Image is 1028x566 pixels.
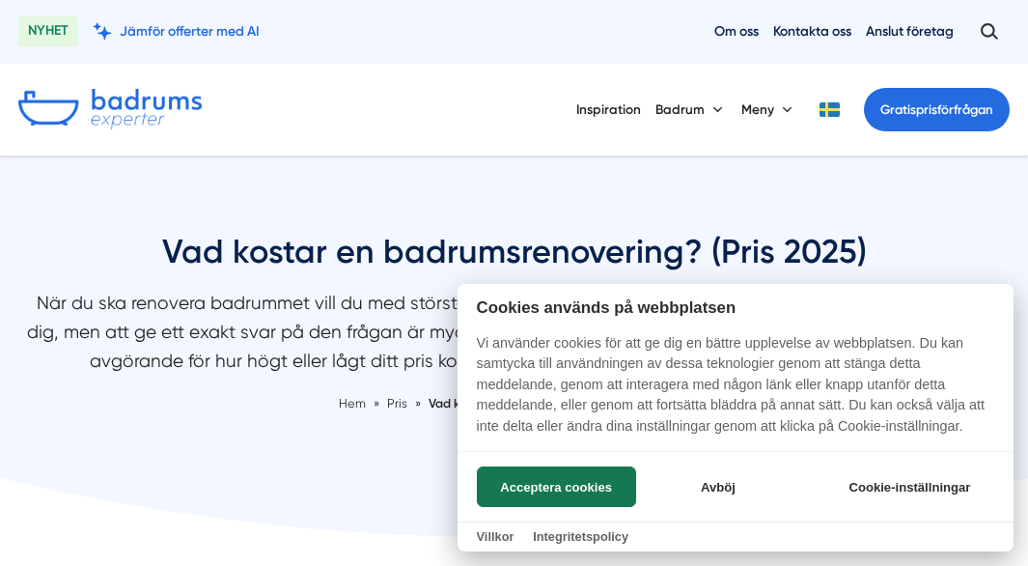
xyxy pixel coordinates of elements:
a: Villkor [477,529,514,544]
h2: Cookies används på webbplatsen [458,298,1014,317]
a: Integritetspolicy [533,529,628,544]
button: Cookie-inställningar [825,467,994,507]
p: Vi använder cookies för att ge dig en bättre upplevelse av webbplatsen. Du kan samtycka till anvä... [458,333,1014,451]
button: Acceptera cookies [477,467,636,507]
button: Avböj [641,467,794,507]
